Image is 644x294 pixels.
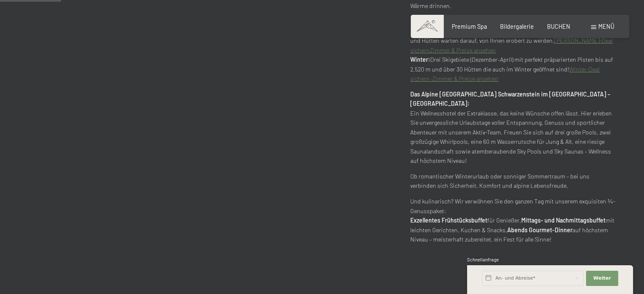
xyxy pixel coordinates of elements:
[586,271,618,286] button: Weiter
[410,37,613,54] a: [PERSON_NAME]-Deal sichern
[521,217,605,224] strong: Mittags- und Nachmittagsbuffet
[410,217,487,224] strong: Exzellentes Frühstücksbuffet
[432,75,498,82] a: Zimmer & Preise ansehen
[410,90,616,166] p: Ein Wellnesshotel der Extraklasse, das keine Wünsche offen lässt. Hier erleben Sie unvergessliche...
[410,197,616,245] p: Und kulinarisch? Wir verwöhnen Sie den ganzen Tag mit unserem exquisiten ¾-Genusspaket: für Genie...
[500,23,534,30] a: Bildergalerie
[410,91,610,107] strong: Das Alpine [GEOGRAPHIC_DATA] Schwarzenstein im [GEOGRAPHIC_DATA] – [GEOGRAPHIC_DATA]:
[598,23,614,30] span: Menü
[507,226,572,234] strong: Abends Gourmet-Dinner
[467,257,499,262] span: Schnellanfrage
[410,172,616,191] p: Ob romantischer Winterurlaub oder sonniger Sommertraum – bei uns verbinden sich Sicherheit, Komfo...
[593,275,611,282] span: Weiter
[452,23,487,30] a: Premium Spa
[410,27,534,35] strong: Frühling - [PERSON_NAME] - [PERSON_NAME]:
[410,56,430,63] strong: Winter:
[410,17,616,84] p: Über 80 bewirtschaftete Almen und Hütten warten darauf, von Ihnen erobert zu werden. Drei Skigebi...
[547,23,570,30] a: BUCHEN
[430,47,496,54] a: Zimmer & Preise ansehen
[410,18,564,25] strong: Das ganze Jahr geöffnet – und jeden Moment ein Erlebnis!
